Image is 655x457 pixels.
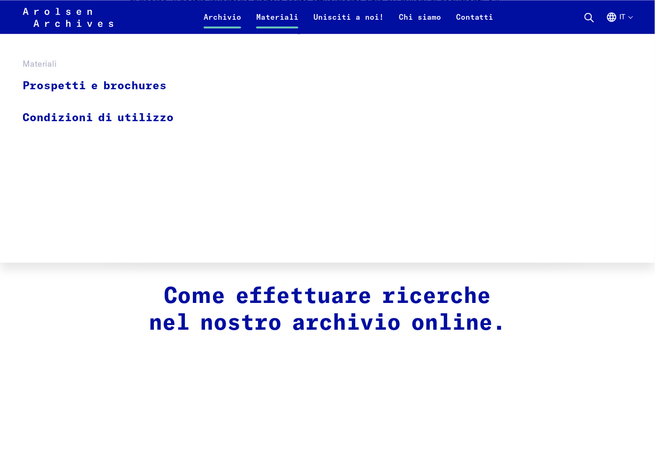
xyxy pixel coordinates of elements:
[196,6,501,28] nav: Primaria
[606,11,632,34] button: Italiano, selezione lingua
[23,70,186,102] a: Prospetti e brochures
[391,11,449,34] a: Chi siamo
[306,11,391,34] a: Unisciti a noi!
[129,284,526,337] h2: Come effettuare ricerche nel nostro archivio online.
[449,11,501,34] a: Contatti
[196,11,249,34] a: Archivio
[23,102,186,133] a: Condizioni di utilizzo
[249,11,306,34] a: Materiali
[23,70,186,133] ul: Materiali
